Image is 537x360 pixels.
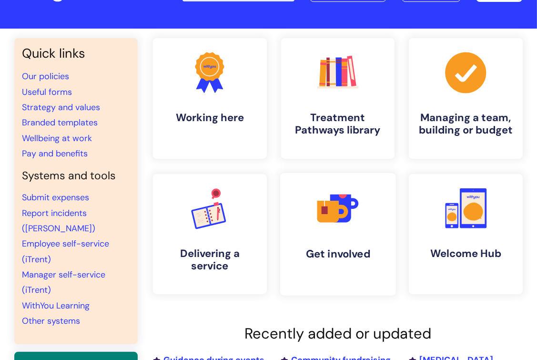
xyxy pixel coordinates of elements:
[409,174,523,295] a: Welcome Hub
[22,169,130,183] h4: Systems and tools
[22,192,89,203] a: Submit expenses
[22,86,72,98] a: Useful forms
[22,148,88,159] a: Pay and benefits
[416,247,515,260] h4: Welcome Hub
[22,238,109,265] a: Employee self-service (iTrent)
[161,112,259,124] h4: Working here
[22,300,90,311] a: WithYou Learning
[153,38,267,159] a: Working here
[289,112,387,137] h4: Treatment Pathways library
[22,269,105,296] a: Manager self-service (iTrent)
[409,38,523,159] a: Managing a team, building or budget
[22,46,130,61] h3: Quick links
[22,133,92,144] a: Wellbeing at work
[161,247,259,273] h4: Delivering a service
[153,325,523,342] h2: Recently added or updated
[22,117,98,128] a: Branded templates
[22,315,80,327] a: Other systems
[288,247,388,260] h4: Get involved
[416,112,515,137] h4: Managing a team, building or budget
[22,207,95,234] a: Report incidents ([PERSON_NAME])
[153,174,267,295] a: Delivering a service
[280,173,395,296] a: Get involved
[22,102,100,113] a: Strategy and values
[22,71,69,82] a: Our policies
[281,38,395,159] a: Treatment Pathways library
